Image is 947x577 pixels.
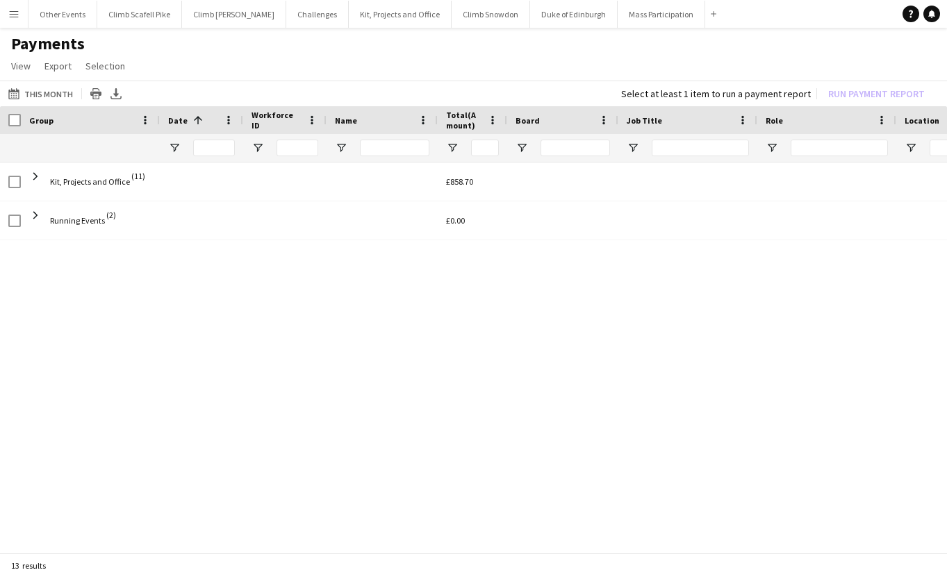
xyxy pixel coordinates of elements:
input: Workforce ID Filter Input [277,140,318,156]
span: Name [335,115,357,126]
button: Duke of Edinburgh [530,1,618,28]
button: Open Filter Menu [627,142,639,154]
app-action-btn: Export XLSX [108,85,124,102]
input: Total(Amount) Filter Input [471,140,499,156]
span: Date [168,115,188,126]
button: Open Filter Menu [335,142,347,154]
input: Date Filter Input [193,140,235,156]
span: Board [516,115,540,126]
span: (2) [106,201,116,228]
span: £0.00 [446,215,465,226]
input: Job Title Filter Input [652,140,749,156]
button: Open Filter Menu [446,142,459,154]
app-action-btn: Print [88,85,104,102]
span: Role [766,115,783,126]
button: Climb Snowdon [452,1,530,28]
span: Workforce ID [252,110,302,131]
button: Open Filter Menu [516,142,528,154]
input: Name Filter Input [360,140,429,156]
a: View [6,57,36,75]
button: Open Filter Menu [252,142,264,154]
span: Kit, Projects and Office [50,176,130,187]
input: Role Filter Input [791,140,888,156]
button: Kit, Projects and Office [349,1,452,28]
a: Export [39,57,77,75]
span: Running Events [50,215,105,226]
button: Climb Scafell Pike [97,1,182,28]
span: View [11,60,31,72]
span: Location [905,115,939,126]
button: Other Events [28,1,97,28]
span: Group [29,115,53,126]
a: Selection [80,57,131,75]
div: Select at least 1 item to run a payment report [621,87,811,100]
button: Open Filter Menu [905,142,917,154]
button: Open Filter Menu [168,142,181,154]
button: Challenges [286,1,349,28]
input: Board Filter Input [541,140,610,156]
span: Selection [85,60,125,72]
span: Export [44,60,72,72]
span: £858.70 [446,176,473,187]
span: (11) [131,162,145,190]
span: Total(Amount) [446,110,482,131]
button: Open Filter Menu [766,142,778,154]
button: Climb [PERSON_NAME] [182,1,286,28]
button: Mass Participation [618,1,705,28]
button: This Month [6,85,76,102]
span: Job Title [627,115,662,126]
